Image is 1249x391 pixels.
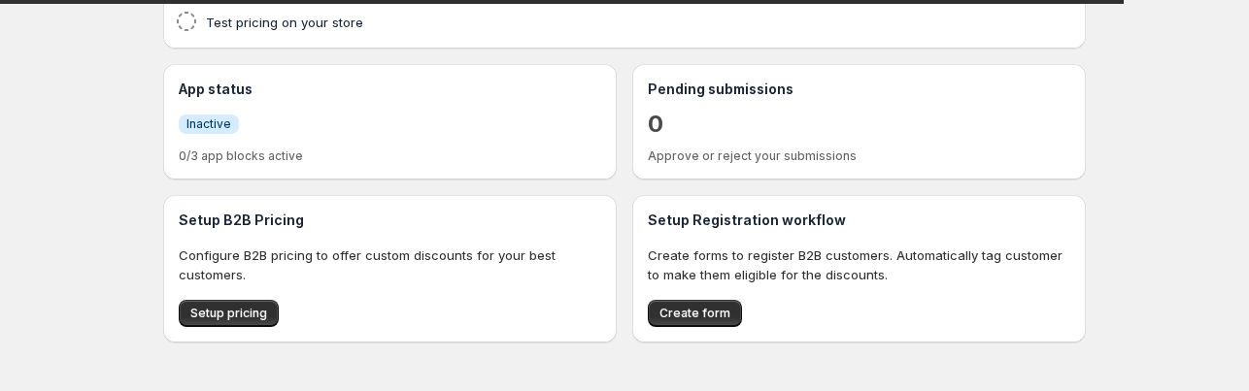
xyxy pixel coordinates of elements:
p: 0/3 app blocks active [179,148,601,164]
span: Create form [659,306,730,321]
h3: Setup B2B Pricing [179,211,601,230]
span: Inactive [186,116,231,132]
h3: Setup Registration workflow [648,211,1070,230]
a: 0 [648,109,663,140]
button: Setup pricing [179,300,279,327]
h3: App status [179,80,601,99]
a: InfoInactive [179,114,239,134]
p: Configure B2B pricing to offer custom discounts for your best customers. [179,245,601,284]
h3: Pending submissions [648,80,1070,99]
button: Create form [648,300,742,327]
h4: Test pricing on your store [206,13,984,32]
span: Setup pricing [190,306,267,321]
p: Create forms to register B2B customers. Automatically tag customer to make them eligible for the ... [648,245,1070,284]
p: Approve or reject your submissions [648,148,1070,164]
